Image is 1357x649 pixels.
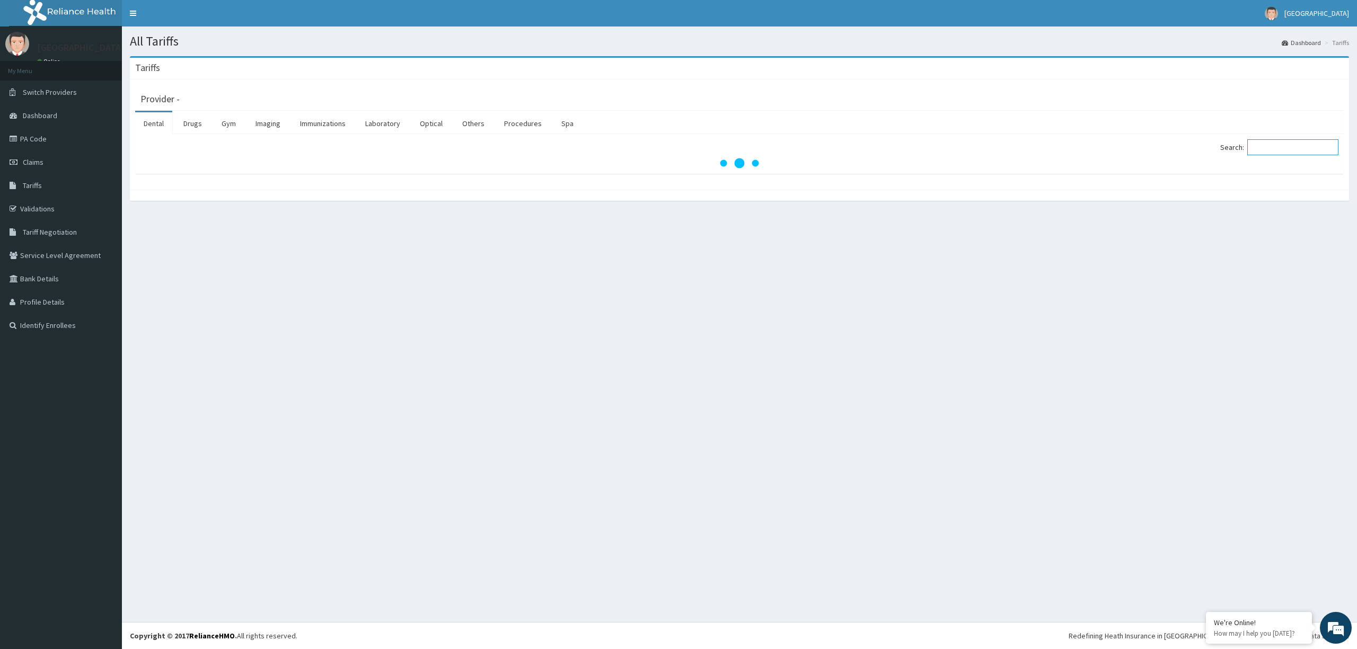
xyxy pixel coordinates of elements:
div: We're Online! [1214,618,1304,627]
img: User Image [5,32,29,56]
svg: audio-loading [718,142,761,184]
a: Dental [135,112,172,135]
span: Claims [23,157,43,167]
strong: Copyright © 2017 . [130,631,237,641]
a: Optical [411,112,451,135]
div: Redefining Heath Insurance in [GEOGRAPHIC_DATA] using Telemedicine and Data Science! [1069,630,1349,641]
h3: Provider - [140,94,180,104]
p: [GEOGRAPHIC_DATA] [37,43,125,52]
span: Tariffs [23,181,42,190]
p: How may I help you today? [1214,629,1304,638]
a: Laboratory [357,112,409,135]
a: Dashboard [1282,38,1321,47]
a: Drugs [175,112,210,135]
a: Online [37,58,63,65]
span: Dashboard [23,111,57,120]
a: Gym [213,112,244,135]
footer: All rights reserved. [122,622,1357,649]
h1: All Tariffs [130,34,1349,48]
a: RelianceHMO [189,631,235,641]
input: Search: [1247,139,1338,155]
a: Procedures [496,112,550,135]
a: Others [454,112,493,135]
span: [GEOGRAPHIC_DATA] [1284,8,1349,18]
img: User Image [1265,7,1278,20]
h3: Tariffs [135,63,160,73]
a: Spa [553,112,582,135]
a: Imaging [247,112,289,135]
span: Switch Providers [23,87,77,97]
label: Search: [1220,139,1338,155]
li: Tariffs [1322,38,1349,47]
span: Tariff Negotiation [23,227,77,237]
a: Immunizations [292,112,354,135]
